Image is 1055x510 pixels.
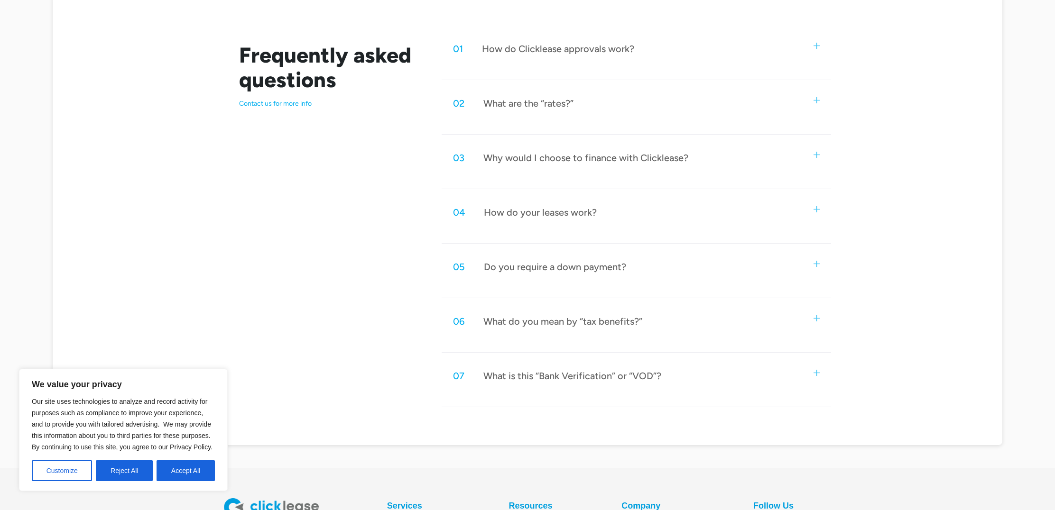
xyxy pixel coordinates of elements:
button: Accept All [157,460,215,481]
p: Contact us for more info [239,100,419,108]
div: 05 [453,261,465,273]
div: How do your leases work? [484,206,597,219]
div: What do you mean by “tax benefits?” [483,315,642,328]
div: 03 [453,152,464,164]
span: Our site uses technologies to analyze and record activity for purposes such as compliance to impr... [32,398,213,451]
button: Reject All [96,460,153,481]
div: What is this “Bank Verification” or “VOD”? [483,370,661,382]
div: 01 [453,43,463,55]
div: 04 [453,206,465,219]
img: small plus [814,370,820,376]
div: We value your privacy [19,369,228,491]
div: Why would I choose to finance with Clicklease? [483,152,688,164]
img: small plus [814,97,820,103]
img: small plus [814,206,820,212]
div: How do Clicklease approvals work? [482,43,634,55]
button: Customize [32,460,92,481]
img: small plus [814,152,820,158]
p: We value your privacy [32,379,215,390]
div: Do you require a down payment? [484,261,626,273]
div: What are the “rates?” [483,97,574,109]
div: 07 [453,370,464,382]
div: 02 [453,97,464,109]
img: small plus [814,315,820,321]
img: small plus [814,43,820,49]
div: 06 [453,315,464,328]
img: small plus [814,261,820,267]
h2: Frequently asked questions [239,43,419,92]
